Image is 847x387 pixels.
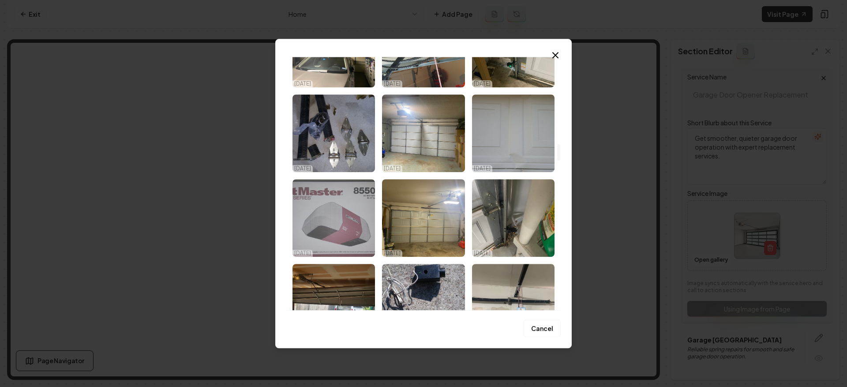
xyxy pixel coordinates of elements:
[294,80,311,87] p: [DATE]
[292,264,375,342] div: Select image image_68dda4c05c7cd75eb80477d9.jpeg
[292,94,375,172] div: Select image image_68dda4c05c7cd75eb804799e.jpeg
[382,264,465,342] div: Select image image_68dda4bf5c7cd75eb8047313.jpeg
[384,165,401,172] p: [DATE]
[294,250,311,257] p: [DATE]
[292,179,375,257] div: Select image image_68dda4c05c7cd75eb80477f9.jpeg
[472,94,555,172] div: Select image image_68dda4bf5c7cd75eb8047029.jpeg
[384,250,401,257] p: [DATE]
[382,264,465,342] img: image
[292,179,375,257] img: image
[524,319,561,337] button: Cancel
[294,165,311,172] p: [DATE]
[474,165,491,172] p: [DATE]
[384,80,401,87] p: [DATE]
[472,179,555,257] div: Select image image_68dda4bf5c7cd75eb8046dfe.jpeg
[382,94,465,172] div: Select image image_68dda4c05c7cd75eb804767b.jpeg
[292,94,375,172] img: image
[472,94,555,172] img: image
[382,179,465,257] div: Select image image_68dda4c05c7cd75eb8047675.jpeg
[472,264,555,342] img: image
[382,179,465,257] img: image
[292,264,375,342] img: image
[472,264,555,342] div: Select image image_68dda4c05c7cd75eb80475e5.jpeg
[474,250,491,257] p: [DATE]
[474,80,491,87] p: [DATE]
[472,179,555,257] img: image
[382,94,465,172] img: image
